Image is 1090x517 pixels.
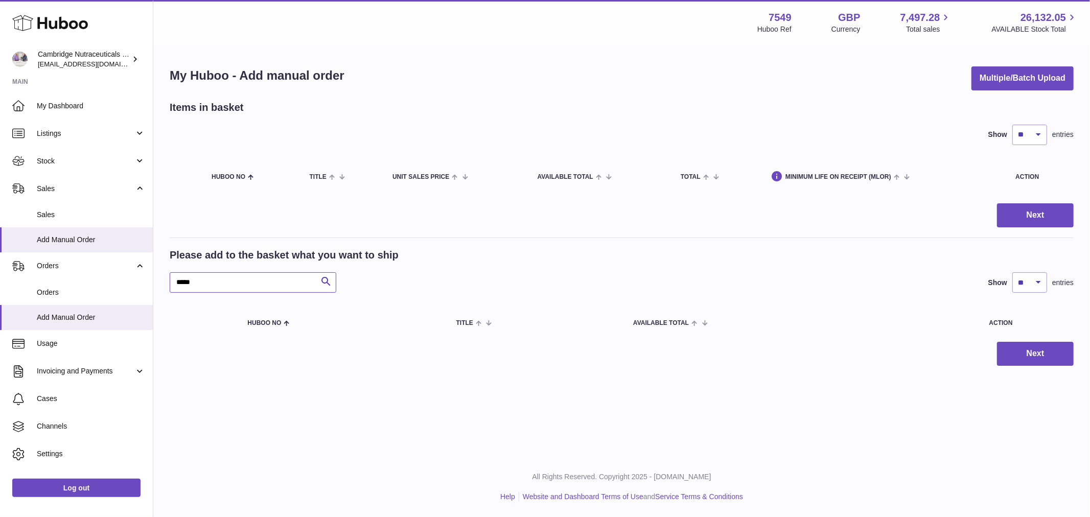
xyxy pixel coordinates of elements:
[997,342,1074,366] button: Next
[12,479,141,497] a: Log out
[170,101,244,114] h2: Items in basket
[988,130,1007,139] label: Show
[37,394,145,404] span: Cases
[37,449,145,459] span: Settings
[681,174,701,180] span: Total
[37,184,134,194] span: Sales
[838,11,860,25] strong: GBP
[500,492,515,501] a: Help
[161,472,1082,482] p: All Rights Reserved. Copyright 2025 - [DOMAIN_NAME]
[392,174,449,180] span: Unit Sales Price
[212,174,245,180] span: Huboo no
[538,174,593,180] span: AVAILABLE Total
[37,156,134,166] span: Stock
[170,248,399,262] h2: Please add to the basket what you want to ship
[988,278,1007,288] label: Show
[37,261,134,271] span: Orders
[906,25,952,34] span: Total sales
[37,313,145,322] span: Add Manual Order
[633,320,689,326] span: AVAILABLE Total
[1021,11,1066,25] span: 26,132.05
[900,11,952,34] a: 7,497.28 Total sales
[997,203,1074,227] button: Next
[785,174,891,180] span: Minimum Life On Receipt (MLOR)
[769,11,792,25] strong: 7549
[991,11,1078,34] a: 26,132.05 AVAILABLE Stock Total
[310,174,327,180] span: Title
[971,66,1074,90] button: Multiple/Batch Upload
[247,320,281,326] span: Huboo no
[12,52,28,67] img: qvc@camnutra.com
[456,320,473,326] span: Title
[37,339,145,348] span: Usage
[38,60,150,68] span: [EMAIL_ADDRESS][DOMAIN_NAME]
[37,101,145,111] span: My Dashboard
[1052,130,1074,139] span: entries
[37,235,145,245] span: Add Manual Order
[900,11,940,25] span: 7,497.28
[37,366,134,376] span: Invoicing and Payments
[37,288,145,297] span: Orders
[170,67,344,84] h1: My Huboo - Add manual order
[37,210,145,220] span: Sales
[37,129,134,138] span: Listings
[928,308,1074,337] th: Action
[757,25,792,34] div: Huboo Ref
[991,25,1078,34] span: AVAILABLE Stock Total
[831,25,861,34] div: Currency
[1015,174,1063,180] div: Action
[655,492,743,501] a: Service Terms & Conditions
[38,50,130,69] div: Cambridge Nutraceuticals Ltd
[1052,278,1074,288] span: entries
[523,492,643,501] a: Website and Dashboard Terms of Use
[37,421,145,431] span: Channels
[519,492,743,502] li: and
